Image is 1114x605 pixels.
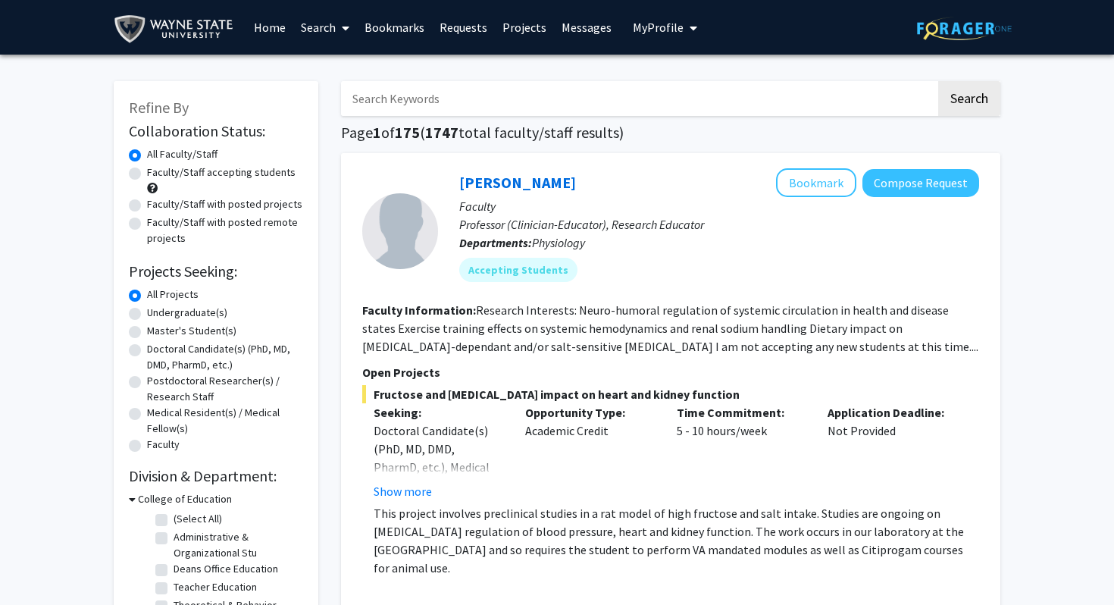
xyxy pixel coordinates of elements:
[362,385,979,403] span: Fructose and [MEDICAL_DATA] impact on heart and kidney function
[374,422,502,513] div: Doctoral Candidate(s) (PhD, MD, DMD, PharmD, etc.), Medical Resident(s) / Medical Fellow(s)
[665,403,817,500] div: 5 - 10 hours/week
[776,168,856,197] button: Add Rossi Noreen to Bookmarks
[395,123,420,142] span: 175
[174,561,278,577] label: Deans Office Education
[374,403,502,422] p: Seeking:
[532,235,585,250] span: Physiology
[147,196,302,212] label: Faculty/Staff with posted projects
[129,122,303,140] h2: Collaboration Status:
[633,20,684,35] span: My Profile
[357,1,432,54] a: Bookmarks
[11,537,64,594] iframe: Chat
[938,81,1000,116] button: Search
[459,215,979,234] p: Professor (Clinician-Educator), Research Educator
[828,403,956,422] p: Application Deadline:
[147,437,180,453] label: Faculty
[129,467,303,485] h2: Division & Department:
[514,403,665,500] div: Academic Credit
[129,262,303,281] h2: Projects Seeking:
[459,197,979,215] p: Faculty
[174,529,299,561] label: Administrative & Organizational Stu
[525,403,654,422] p: Opportunity Type:
[147,341,303,373] label: Doctoral Candidate(s) (PhD, MD, DMD, PharmD, etc.)
[147,305,227,321] label: Undergraduate(s)
[432,1,495,54] a: Requests
[362,363,979,381] p: Open Projects
[917,17,1012,40] img: ForagerOne Logo
[362,302,476,318] b: Faculty Information:
[862,169,979,197] button: Compose Request to Rossi Noreen
[174,579,257,595] label: Teacher Education
[147,215,303,246] label: Faculty/Staff with posted remote projects
[129,98,189,117] span: Refine By
[373,123,381,142] span: 1
[374,504,979,577] p: This project involves preclinical studies in a rat model of high fructose and salt intake. Studie...
[147,323,236,339] label: Master's Student(s)
[374,482,432,500] button: Show more
[114,12,240,46] img: Wayne State University Logo
[138,491,232,507] h3: College of Education
[554,1,619,54] a: Messages
[495,1,554,54] a: Projects
[459,173,576,192] a: [PERSON_NAME]
[147,405,303,437] label: Medical Resident(s) / Medical Fellow(s)
[147,287,199,302] label: All Projects
[147,146,217,162] label: All Faculty/Staff
[246,1,293,54] a: Home
[147,165,296,180] label: Faculty/Staff accepting students
[147,373,303,405] label: Postdoctoral Researcher(s) / Research Staff
[174,511,222,527] label: (Select All)
[425,123,458,142] span: 1747
[459,258,577,282] mat-chip: Accepting Students
[816,403,968,500] div: Not Provided
[362,302,978,354] fg-read-more: Research Interests: Neuro-humoral regulation of systemic circulation in health and disease states...
[459,235,532,250] b: Departments:
[341,81,936,116] input: Search Keywords
[293,1,357,54] a: Search
[677,403,806,422] p: Time Commitment:
[341,124,1000,142] h1: Page of ( total faculty/staff results)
